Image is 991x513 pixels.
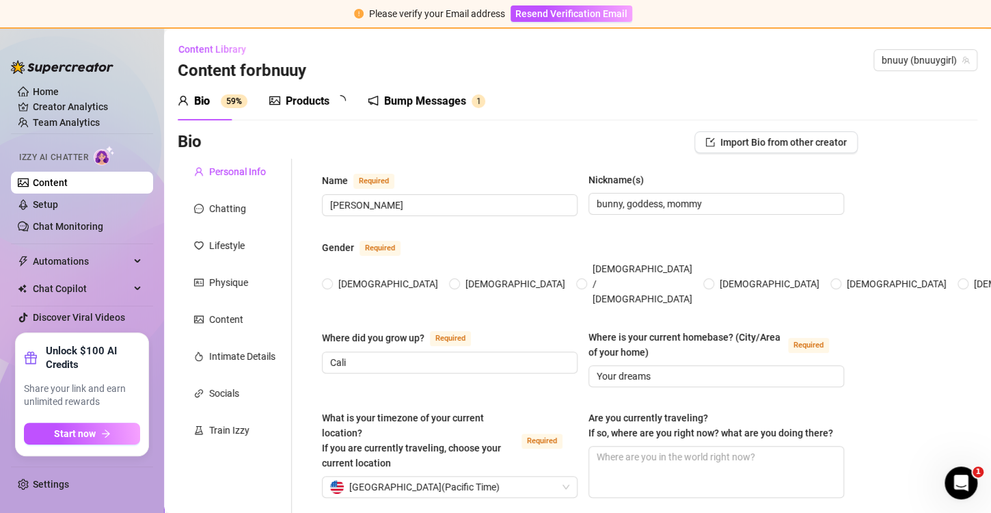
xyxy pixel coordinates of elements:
span: Required [359,241,401,256]
span: arrow-right [101,429,111,438]
input: Where did you grow up? [330,355,567,370]
span: Izzy AI Chatter [19,151,88,164]
span: Start now [54,428,96,439]
span: [GEOGRAPHIC_DATA] ( Pacific Time ) [349,477,500,497]
div: Please verify your Email address [369,6,505,21]
a: Home [33,86,59,97]
div: Bump Messages [384,93,466,109]
div: Intimate Details [209,349,275,364]
h3: Bio [178,131,202,153]
div: Socials [209,386,239,401]
a: Team Analytics [33,117,100,128]
label: Where is your current homebase? (City/Area of your home) [588,330,844,360]
span: [DEMOGRAPHIC_DATA] [714,276,825,291]
span: gift [24,351,38,365]
div: Content [209,312,243,327]
div: Where did you grow up? [322,330,424,345]
div: Physique [209,275,248,290]
div: Chatting [209,201,246,216]
label: Gender [322,239,416,256]
a: Discover Viral Videos [33,312,125,323]
button: Resend Verification Email [511,5,632,22]
div: Train Izzy [209,423,249,438]
span: Resend Verification Email [515,8,627,19]
div: Lifestyle [209,238,245,253]
span: exclamation-circle [354,9,364,18]
strong: Unlock $100 AI Credits [46,344,140,371]
button: Content Library [178,38,257,60]
div: Products [286,93,329,109]
span: Chat Copilot [33,278,130,300]
span: 1 [476,96,481,106]
span: [DEMOGRAPHIC_DATA] [841,276,952,291]
span: message [194,204,204,213]
iframe: Intercom live chat [945,466,977,499]
div: Nickname(s) [588,172,644,187]
span: What is your timezone of your current location? If you are currently traveling, choose your curre... [322,412,501,469]
button: Import Bio from other creator [694,131,858,153]
span: Share your link and earn unlimited rewards [24,382,140,409]
input: Name [330,198,567,213]
input: Nickname(s) [597,196,833,211]
a: Chat Monitoring [33,221,103,232]
div: Name [322,173,348,188]
h3: Content for bnuuy [178,60,306,82]
div: Personal Info [209,164,266,179]
img: Chat Copilot [18,284,27,293]
span: thunderbolt [18,256,29,267]
span: notification [368,95,379,106]
button: Start nowarrow-right [24,423,140,445]
span: Required [353,174,394,189]
span: Automations [33,250,130,272]
span: Required [521,434,562,449]
a: Setup [33,199,58,210]
span: heart [194,241,204,250]
span: fire [194,352,204,361]
label: Name [322,172,409,189]
span: Are you currently traveling? If so, where are you right now? what are you doing there? [588,412,833,438]
input: Where is your current homebase? (City/Area of your home) [597,369,833,384]
span: Import Bio from other creator [720,137,847,148]
span: user [178,95,189,106]
div: Bio [194,93,210,109]
span: [DEMOGRAPHIC_DATA] [460,276,571,291]
span: Content Library [178,44,246,55]
span: [DEMOGRAPHIC_DATA] / [DEMOGRAPHIC_DATA] [587,261,698,306]
sup: 59% [221,94,247,108]
span: Required [430,331,471,346]
span: 1 [973,466,983,477]
span: user [194,167,204,176]
label: Nickname(s) [588,172,653,187]
label: Where did you grow up? [322,330,486,346]
img: logo-BBDzfeDw.svg [11,60,113,74]
img: us [330,480,344,494]
sup: 1 [472,94,485,108]
span: bnuuy (bnuuygirl) [882,50,969,70]
span: picture [194,315,204,324]
span: team [962,56,970,64]
div: Gender [322,240,354,255]
span: Required [788,338,829,353]
span: experiment [194,425,204,435]
span: picture [269,95,280,106]
span: link [194,389,204,398]
span: [DEMOGRAPHIC_DATA] [333,276,444,291]
img: AI Chatter [94,146,115,166]
span: loading [335,95,346,106]
div: Where is your current homebase? (City/Area of your home) [588,330,783,360]
span: idcard [194,278,204,287]
span: import [705,137,715,147]
a: Settings [33,479,69,490]
a: Creator Analytics [33,96,142,118]
a: Content [33,177,68,188]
